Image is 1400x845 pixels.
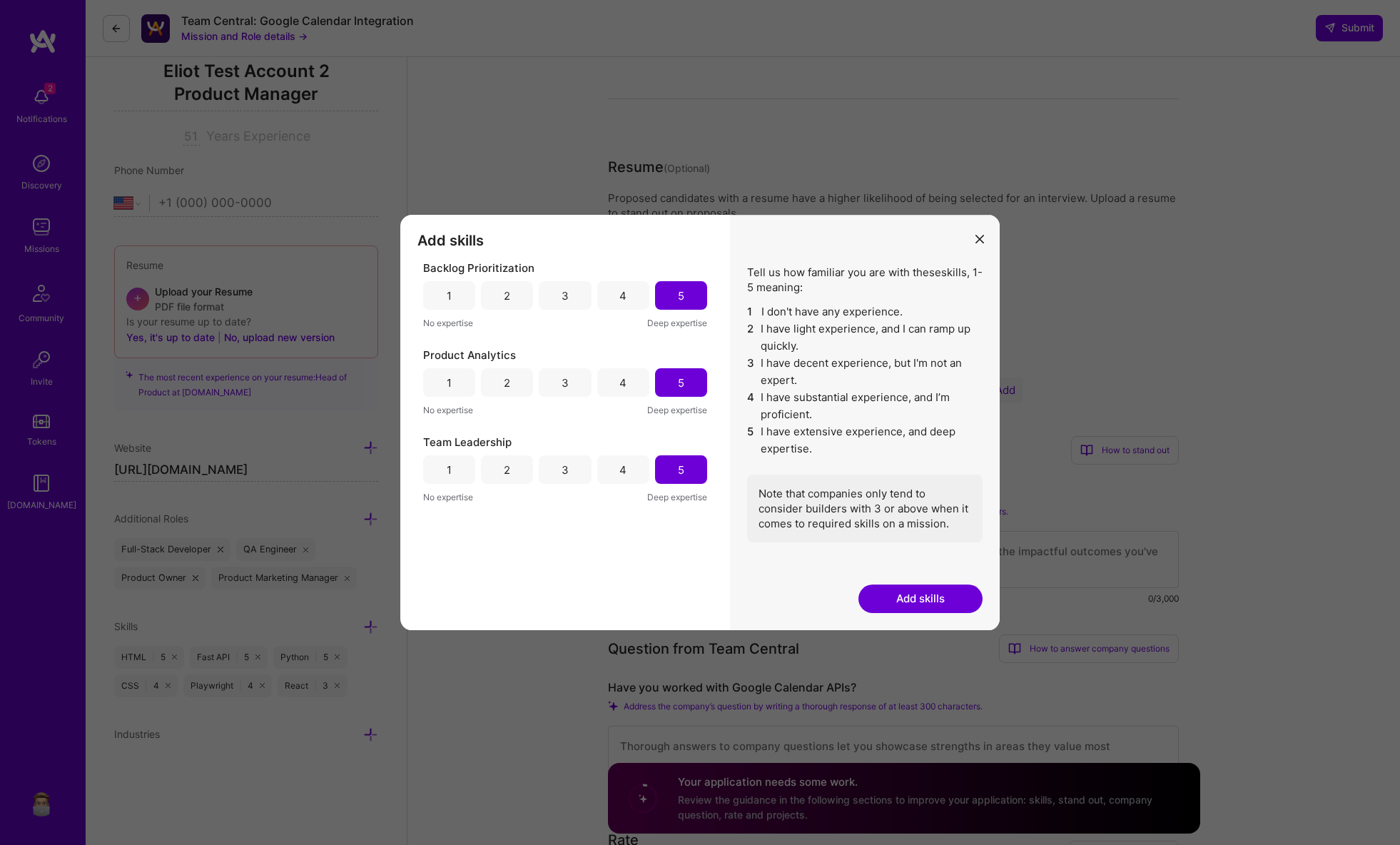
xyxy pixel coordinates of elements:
div: 4 [619,462,627,477]
div: 3 [562,288,569,303]
span: No expertise [423,403,473,418]
span: 3 [747,355,755,389]
span: No expertise [423,490,473,505]
span: Deep expertise [647,490,707,505]
div: 5 [678,288,684,303]
button: Add skills [858,585,983,613]
div: 3 [562,462,569,477]
span: Product Analytics [423,348,516,363]
li: I have light experience, and I can ramp up quickly. [747,320,983,355]
h3: Add skills [417,232,713,249]
li: I don't have any experience. [747,303,983,320]
span: Team Leadership [423,435,512,450]
span: 1 [747,303,756,320]
div: 5 [678,462,684,477]
div: Note that companies only tend to consider builders with 3 or above when it comes to required skil... [747,475,983,542]
div: 1 [447,288,452,303]
span: 5 [747,423,755,457]
li: I have substantial experience, and I’m proficient. [747,389,983,423]
div: 2 [504,375,510,390]
div: Tell us how familiar you are with these skills , 1-5 meaning: [747,265,983,542]
span: 4 [747,389,755,423]
i: icon Close [975,235,984,243]
span: Backlog Prioritization [423,260,534,275]
div: 5 [678,375,684,390]
li: I have extensive experience, and deep expertise. [747,423,983,457]
div: 4 [619,375,627,390]
div: modal [400,215,1000,630]
div: 3 [562,375,569,390]
div: 1 [447,462,452,477]
div: 2 [504,462,510,477]
span: No expertise [423,315,473,330]
span: Deep expertise [647,403,707,418]
li: I have decent experience, but I'm not an expert. [747,355,983,389]
span: Deep expertise [647,315,707,330]
span: 2 [747,320,755,355]
div: 1 [447,375,452,390]
div: 2 [504,288,510,303]
div: 4 [619,288,627,303]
